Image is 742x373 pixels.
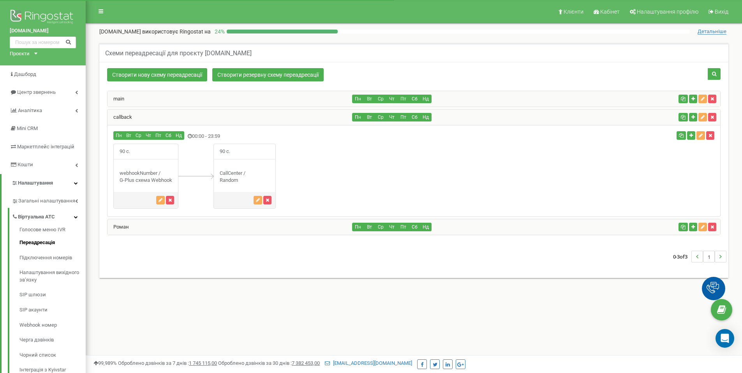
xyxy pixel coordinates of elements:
[142,28,211,35] span: використовує Ringostat на
[133,131,144,140] button: Ср
[420,223,432,231] button: Нд
[118,360,217,366] span: Оброблено дзвінків за 7 днів :
[363,95,375,103] button: Вт
[19,288,86,303] a: SIP шлюзи
[19,250,86,266] a: Підключення номерів
[420,113,432,121] button: Нд
[218,360,320,366] span: Оброблено дзвінків за 30 днів :
[386,223,398,231] button: Чт
[14,71,36,77] span: Дашборд
[564,9,583,15] span: Клієнти
[163,131,174,140] button: Сб
[19,333,86,348] a: Черга дзвінків
[19,226,86,236] a: Голосове меню IVR
[673,243,726,270] nav: ...
[397,113,409,121] button: Пт
[99,28,211,35] p: [DOMAIN_NAME]
[18,107,42,113] span: Аналiтика
[10,50,30,58] div: Проєкти
[600,9,620,15] span: Кабінет
[212,68,324,81] a: Створити резервну схему переадресації
[18,162,33,167] span: Кошти
[108,224,129,230] a: Роман
[12,192,86,208] a: Загальні налаштування
[19,236,86,251] a: Переадресація
[386,95,398,103] button: Чт
[716,329,734,348] div: Open Intercom Messenger
[352,223,364,231] button: Пн
[107,68,207,81] a: Створити нову схему переадресації
[375,95,386,103] button: Ср
[108,114,132,120] a: callback
[10,27,76,35] a: [DOMAIN_NAME]
[363,113,375,121] button: Вт
[18,180,53,186] span: Налаштування
[363,223,375,231] button: Вт
[292,360,320,366] u: 7 382 453,00
[12,208,86,224] a: Віртуальна АТС
[93,360,117,366] span: 99,989%
[19,348,86,363] a: Чорний список
[409,223,420,231] button: Сб
[214,170,275,184] div: CallCenter / Random
[420,95,432,103] button: Нд
[105,50,252,57] h5: Схеми переадресації для проєкту [DOMAIN_NAME]
[18,213,55,221] span: Віртуальна АТС
[108,131,516,142] div: 00:00 - 23:59
[19,266,86,288] a: Налаштування вихідного зв’язку
[352,113,364,121] button: Пн
[409,113,420,121] button: Сб
[325,360,412,366] a: [EMAIL_ADDRESS][DOMAIN_NAME]
[409,95,420,103] button: Сб
[113,131,124,140] button: Пн
[352,95,364,103] button: Пн
[17,144,74,150] span: Маркетплейс інтеграцій
[153,131,164,140] button: Пт
[173,131,184,140] button: Нд
[18,197,75,205] span: Загальні налаштування
[698,28,726,35] span: Детальніше
[375,223,386,231] button: Ср
[124,131,134,140] button: Вт
[143,131,153,140] button: Чт
[375,113,386,121] button: Ср
[10,37,76,48] input: Пошук за номером
[108,96,124,102] a: main
[17,125,38,131] span: Mini CRM
[19,303,86,318] a: SIP акаунти
[17,89,56,95] span: Центр звернень
[673,251,691,262] span: 0-3 3
[386,113,398,121] button: Чт
[703,251,715,262] li: 1
[715,9,728,15] span: Вихід
[397,95,409,103] button: Пт
[114,144,136,159] span: 90 с.
[211,28,227,35] p: 24 %
[19,318,86,333] a: Webhook номер
[397,223,409,231] button: Пт
[214,144,236,159] span: 90 с.
[10,8,76,27] img: Ringostat logo
[114,170,178,184] div: webhookNumber / G-Plus схема Webhook
[708,68,721,80] button: Пошук схеми переадресації
[637,9,698,15] span: Налаштування профілю
[189,360,217,366] u: 1 745 115,00
[2,174,86,192] a: Налаштування
[680,253,685,260] span: of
